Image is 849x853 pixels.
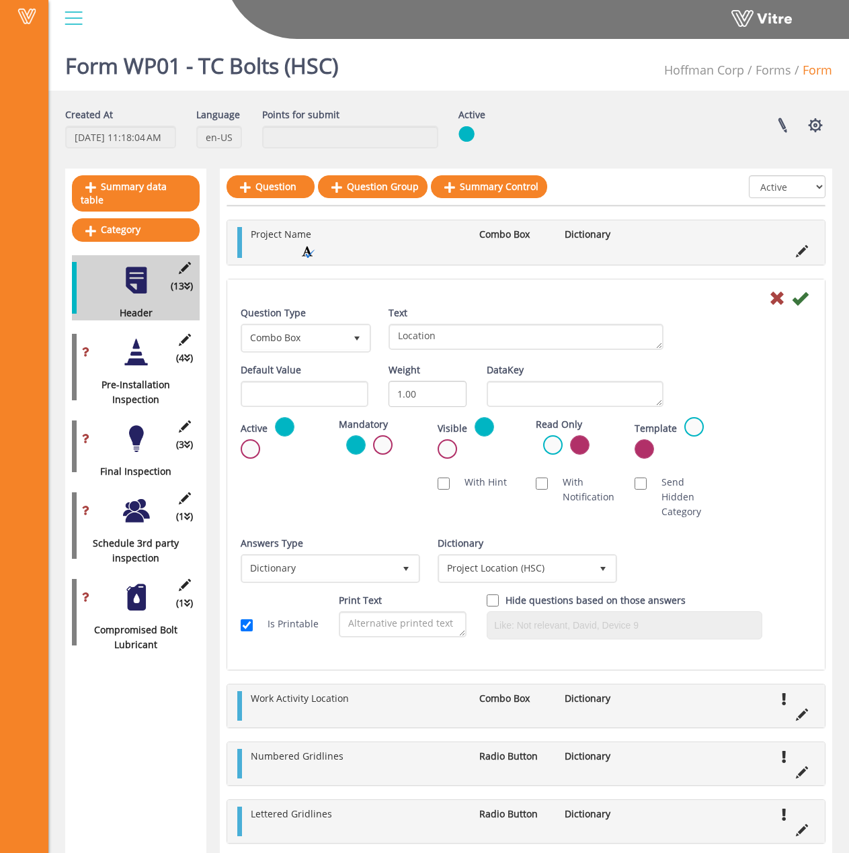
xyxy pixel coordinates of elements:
span: (3 ) [176,437,193,452]
span: Work Activity Location [251,692,349,705]
img: yes [458,126,475,142]
a: Forms [756,62,791,78]
span: select [394,556,418,580]
label: DataKey [487,363,524,377]
span: 210 [664,62,744,78]
label: With Hint [451,475,507,490]
div: Schedule 3rd party inspection [72,536,190,566]
label: Active [241,421,268,436]
input: Is Printable [241,619,253,631]
a: Summary data table [72,175,200,212]
label: Question Type [241,306,306,320]
li: Dictionary [558,691,643,706]
span: Dictionary [243,556,394,580]
input: Send Hidden Category [635,478,647,490]
span: (4 ) [176,351,193,365]
label: Answers Type [241,536,303,551]
label: Read Only [536,417,582,432]
label: Language [196,107,240,122]
li: Radio Button [473,807,558,821]
li: Dictionary [558,807,643,821]
label: Weight [389,363,420,377]
label: Dictionary [438,536,483,551]
label: Created At [65,107,113,122]
div: Compromised Bolt Lubricant [72,623,190,652]
span: Numbered Gridlines [251,750,343,762]
textarea: Location [389,324,664,350]
span: select [345,326,369,350]
label: Send Hidden Category [648,475,713,519]
span: select [591,556,615,580]
li: Combo Box [473,227,558,242]
li: Dictionary [558,227,643,242]
input: With Notification [536,478,548,490]
span: (1 ) [176,596,193,611]
a: Question Group [318,175,428,198]
h1: Form WP01 - TC Bolts (HSC) [65,34,338,91]
label: Print Text [339,593,382,608]
div: Pre-Installation Inspection [72,377,190,407]
span: (1 ) [176,509,193,524]
label: Mandatory [339,417,388,432]
label: Points for submit [262,107,339,122]
span: Project Name [251,228,311,240]
span: Combo Box [243,326,345,350]
a: Question [227,175,315,198]
label: Default Value [241,363,301,377]
label: Is Printable [254,617,319,631]
input: Hide question based on answer [487,594,499,607]
li: Form [791,60,832,79]
label: Active [458,107,485,122]
a: Category [72,218,200,241]
label: Text [389,306,407,320]
label: With Notification [549,475,614,504]
span: Project Location (HSC) [440,556,591,580]
div: Final Inspection [72,464,190,479]
label: Hide questions based on those answers [506,593,686,608]
li: Radio Button [473,749,558,764]
label: Template [635,421,677,436]
span: (13 ) [171,279,193,294]
label: Visible [438,421,467,436]
li: Dictionary [558,749,643,764]
span: Lettered Gridlines [251,807,332,820]
a: Summary Control [431,175,547,198]
li: Combo Box [473,691,558,706]
div: Header [72,306,190,320]
input: With Hint [438,478,450,490]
